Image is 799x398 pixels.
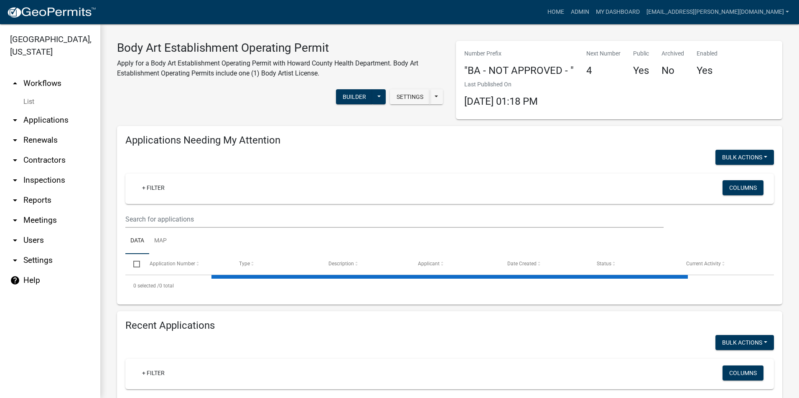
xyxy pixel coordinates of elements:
[418,261,440,267] span: Applicant
[117,41,443,55] h3: Body Art Establishment Operating Permit
[125,275,774,296] div: 0 total
[567,4,593,20] a: Admin
[586,65,621,77] h4: 4
[10,255,20,265] i: arrow_drop_down
[499,254,589,274] datatable-header-cell: Date Created
[507,261,537,267] span: Date Created
[135,180,171,195] a: + Filter
[586,49,621,58] p: Next Number
[141,254,231,274] datatable-header-cell: Application Number
[10,275,20,285] i: help
[10,235,20,245] i: arrow_drop_down
[723,365,763,380] button: Columns
[125,228,149,254] a: Data
[662,65,684,77] h4: No
[117,58,443,78] p: Apply for a Body Art Establishment Operating Permit with Howard County Health Department. Body Ar...
[10,78,20,88] i: arrow_drop_up
[597,261,611,267] span: Status
[10,155,20,165] i: arrow_drop_down
[715,150,774,165] button: Bulk Actions
[715,335,774,350] button: Bulk Actions
[464,96,538,107] span: [DATE] 01:18 PM
[464,49,574,58] p: Number Prefix
[390,89,430,104] button: Settings
[633,65,649,77] h4: Yes
[697,49,718,58] p: Enabled
[10,195,20,205] i: arrow_drop_down
[328,261,354,267] span: Description
[150,261,195,267] span: Application Number
[231,254,320,274] datatable-header-cell: Type
[593,4,643,20] a: My Dashboard
[544,4,567,20] a: Home
[633,49,649,58] p: Public
[239,261,250,267] span: Type
[10,175,20,185] i: arrow_drop_down
[336,89,373,104] button: Builder
[125,134,774,146] h4: Applications Needing My Attention
[678,254,768,274] datatable-header-cell: Current Activity
[125,320,774,332] h4: Recent Applications
[321,254,410,274] datatable-header-cell: Description
[133,283,159,289] span: 0 selected /
[464,65,574,77] h4: "BA - NOT APPROVED - "
[464,80,538,89] p: Last Published On
[410,254,499,274] datatable-header-cell: Applicant
[643,4,792,20] a: [EMAIL_ADDRESS][PERSON_NAME][DOMAIN_NAME]
[10,135,20,145] i: arrow_drop_down
[125,254,141,274] datatable-header-cell: Select
[149,228,172,254] a: Map
[125,211,664,228] input: Search for applications
[723,180,763,195] button: Columns
[697,65,718,77] h4: Yes
[10,215,20,225] i: arrow_drop_down
[10,115,20,125] i: arrow_drop_down
[135,365,171,380] a: + Filter
[662,49,684,58] p: Archived
[686,261,721,267] span: Current Activity
[589,254,678,274] datatable-header-cell: Status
